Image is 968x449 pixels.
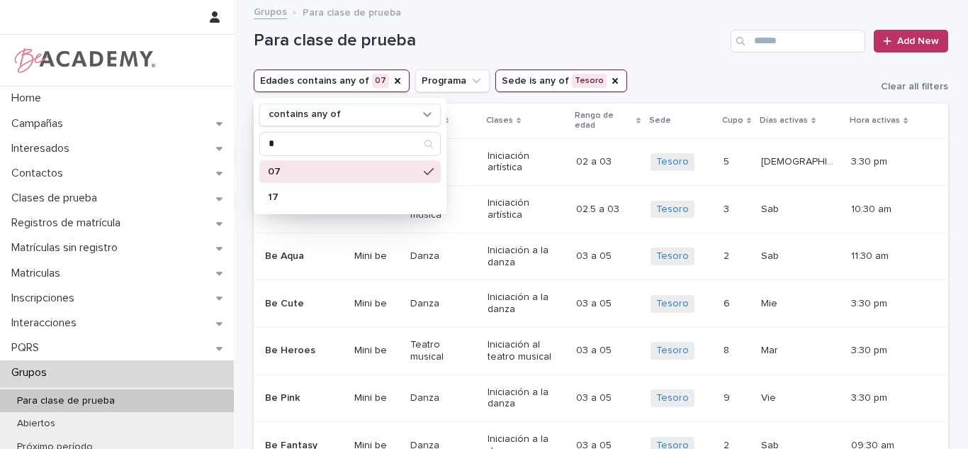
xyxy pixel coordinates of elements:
[265,345,343,357] p: Be Heroes
[265,392,343,404] p: Be Pink
[656,345,689,357] a: Tesoro
[761,295,780,310] p: Mie
[6,92,52,105] p: Home
[488,292,565,316] p: Iniciación a la danza
[354,345,399,357] p: Mini be
[11,46,157,74] img: WPrjXfSUmiLcdUfaYY4Q
[6,341,50,355] p: PQRS
[851,392,925,404] p: 3:30 pm
[897,36,939,46] span: Add New
[575,108,633,134] p: Rango de edad
[488,245,565,269] p: Iniciación a la danza
[254,233,948,280] tr: Be AquaMini beDanzaIniciación a la danza03 a 0503 a 05 Tesoro 22 SabSab 11:30 am
[254,375,948,422] tr: Be PinkMini beDanzaIniciación a la danza03 a 0503 a 05 Tesoro 99 VieVie 3:30 pm
[6,167,74,180] p: Contactos
[851,204,925,216] p: 10:30 am
[254,31,725,51] h1: Para clase de prueba
[724,201,732,216] p: 3
[881,82,948,92] span: Clear all filters
[254,138,948,186] tr: Be BronzeMini beDanza / músicaIniciación artística02 a 0302 a 03 Tesoro 55 [DEMOGRAPHIC_DATA][DEM...
[851,250,925,262] p: 11:30 am
[761,153,843,168] p: [DEMOGRAPHIC_DATA]
[851,298,925,310] p: 3:30 pm
[6,216,132,230] p: Registros de matrícula
[874,30,948,52] a: Add New
[260,133,440,155] input: Search
[268,192,418,202] p: 17
[656,204,689,216] a: Tesoro
[354,250,399,262] p: Mini be
[488,387,565,411] p: Iniciación a la danza
[6,267,72,280] p: Matriculas
[761,201,782,216] p: Sab
[269,109,341,121] p: contains any of
[415,70,490,92] button: Programa
[6,241,129,255] p: Matrículas sin registro
[410,392,475,404] p: Danza
[354,392,399,404] p: Mini be
[410,298,475,310] p: Danza
[724,342,732,357] p: 8
[656,250,689,262] a: Tesoro
[761,248,782,262] p: Sab
[869,82,948,92] button: Clear all filters
[259,132,441,156] div: Search
[656,156,689,168] a: Tesoro
[410,250,475,262] p: Danza
[724,153,732,168] p: 5
[760,113,808,128] p: Días activas
[265,298,343,310] p: Be Cute
[488,197,565,221] p: Iniciación artística
[254,70,410,92] button: Edades
[254,186,948,233] tr: Be DiamondMini beDanza / músicaIniciación artística02.5 a 0302.5 a 03 Tesoro 33 SabSab 10:30 am
[722,113,743,128] p: Cupo
[761,342,781,357] p: Mar
[576,342,614,357] p: 03 a 05
[576,153,614,168] p: 02 a 03
[254,3,287,19] a: Grupos
[6,292,86,305] p: Inscripciones
[649,113,671,128] p: Sede
[851,156,925,168] p: 3:30 pm
[354,298,399,310] p: Mini be
[254,327,948,375] tr: Be HeroesMini beTeatro musicalIniciación al teatro musical03 a 0503 a 05 Tesoro 88 MarMar 3:30 pm
[6,366,58,379] p: Grupos
[488,150,565,174] p: Iniciación artística
[656,298,689,310] a: Tesoro
[303,4,401,19] p: Para clase de prueba
[724,295,733,310] p: 6
[6,316,88,330] p: Interacciones
[6,142,81,155] p: Interesados
[6,117,74,131] p: Campañas
[724,389,733,404] p: 9
[6,418,67,430] p: Abiertos
[576,295,614,310] p: 03 a 05
[576,389,614,404] p: 03 a 05
[495,70,627,92] button: Sede
[486,113,513,128] p: Clases
[254,280,948,328] tr: Be CuteMini beDanzaIniciación a la danza03 a 0503 a 05 Tesoro 66 MieMie 3:30 pm
[268,167,418,177] p: 07
[576,201,622,216] p: 02.5 a 03
[265,250,343,262] p: Be Aqua
[724,248,732,262] p: 2
[6,192,108,205] p: Clases de prueba
[488,339,565,363] p: Iniciación al teatro musical
[6,395,126,407] p: Para clase de prueba
[576,248,614,262] p: 03 a 05
[410,339,475,363] p: Teatro musical
[731,30,865,52] input: Search
[851,345,925,357] p: 3:30 pm
[656,392,689,404] a: Tesoro
[761,389,779,404] p: Vie
[850,113,900,128] p: Hora activas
